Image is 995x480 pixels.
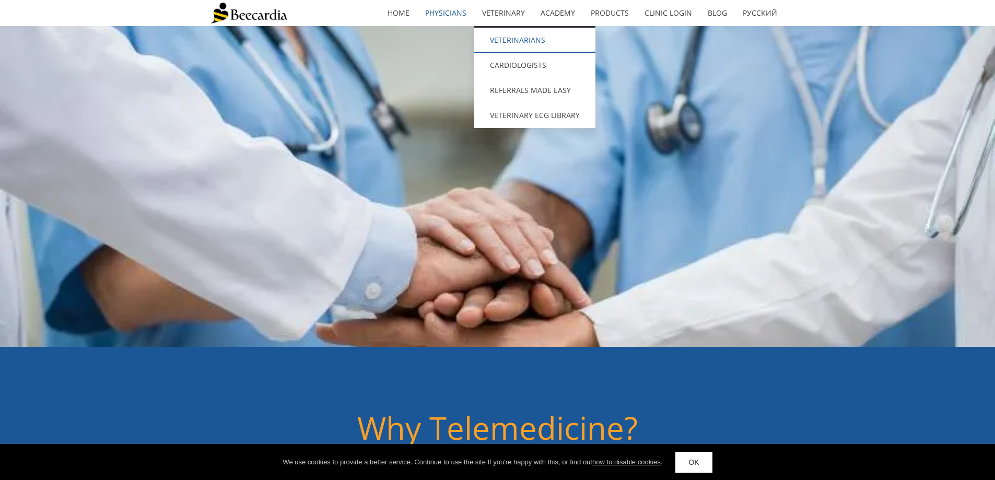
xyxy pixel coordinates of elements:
[637,1,700,25] a: Clinic Login
[533,1,583,25] a: Academy
[474,103,595,128] a: Veterinary ECG Library
[592,458,661,466] a: how to disable cookies
[675,452,712,473] a: OK
[474,53,595,78] a: Cardiologists
[210,3,287,24] img: Beecardia
[700,1,735,25] a: Blog
[380,1,417,25] a: home
[357,406,638,449] span: Why Telemedicine?
[417,1,474,25] a: Physicians
[474,78,595,103] a: Referrals Made Easy
[735,1,785,25] a: Русский
[474,28,595,53] a: Veterinarians
[474,1,533,25] a: Veterinary
[583,1,637,25] a: Products
[283,457,662,467] div: We use cookies to provide a better service. Continue to use the site If you're happy with this, o...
